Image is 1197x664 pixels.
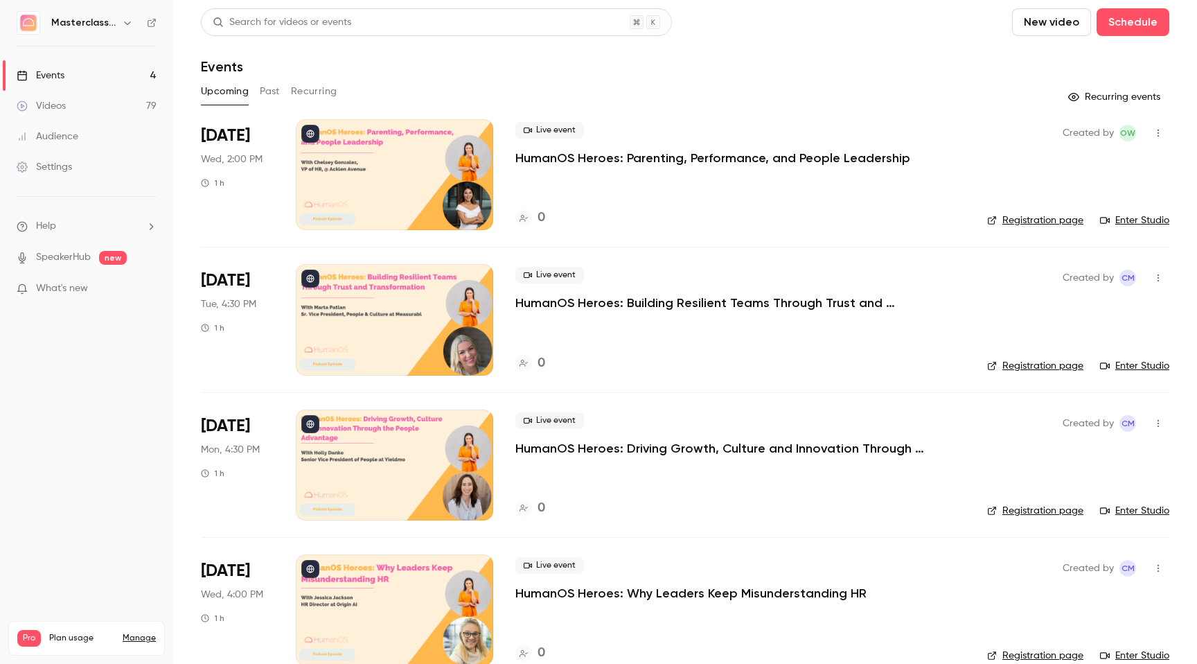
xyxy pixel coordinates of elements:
span: [DATE] [201,125,250,147]
div: Videos [17,99,66,113]
button: Emoji picker [21,454,33,465]
a: Registration page [987,213,1083,227]
span: CM [1121,415,1135,432]
span: new [99,251,127,265]
div: Audience [17,130,78,143]
span: CM [1121,270,1135,286]
img: Profile image for Tim [39,8,62,30]
li: help-dropdown-opener [17,219,157,234]
a: Manage [123,633,156,644]
div: Aug 20 Wed, 2:00 PM (Europe/London) [201,119,274,230]
h4: 0 [538,644,545,663]
p: Active 30m ago [67,17,138,31]
div: Hi [PERSON_NAME],It was a live webinar. She is on a macbook, chrome and her download upload is 47... [50,345,266,423]
b: [PERSON_NAME] [60,135,137,145]
div: user says… [11,345,266,439]
a: 0 [515,644,545,663]
div: [PERSON_NAME] • [DATE] [22,304,131,313]
a: [URL][DOMAIN_NAME] [61,44,169,55]
h4: 0 [538,209,545,227]
span: [DATE] [201,270,250,292]
span: Live event [515,557,584,574]
div: You will be notified here and by email ( ) [22,85,216,112]
span: Connor McManus [1119,270,1136,286]
h1: Events [201,58,243,75]
a: [EMAIL_ADDRESS][DOMAIN_NAME] [26,98,195,110]
span: [DATE] [201,415,250,437]
div: 1 h [201,468,224,479]
button: Home [217,6,243,32]
a: SpeakerHub [36,250,91,265]
button: Gif picker [44,454,55,465]
span: Created by [1063,560,1114,577]
a: HumanOS Heroes: Building Resilient Teams Through Trust and Transformation [515,295,931,311]
span: Wed, 4:00 PM [201,588,263,602]
span: Live event [515,122,584,139]
div: Hi [PERSON_NAME], I'm taking a look at it now. Can you help me answer a couple questions to help.... [11,163,227,302]
span: Connor McManus [1119,415,1136,432]
a: Registration page [987,504,1083,518]
a: 0 [515,209,545,227]
img: Profile image for Tim [42,133,55,147]
span: OW [1120,125,1135,141]
span: Wed, 2:00 PM [201,152,263,166]
div: Events [17,69,64,82]
h1: [PERSON_NAME] [67,7,157,17]
a: Enter Studio [1100,504,1169,518]
button: go back [9,6,35,32]
div: Search for videos or events [213,15,351,30]
a: 0 [515,499,545,518]
div: joined the conversation [60,134,236,146]
span: Created by [1063,415,1114,432]
span: Live event [515,267,584,283]
button: New video [1012,8,1091,36]
a: HumanOS Heroes: Why Leaders Keep Misunderstanding HR [515,585,867,602]
h6: Masterclass Channel [51,16,116,30]
span: Pro [17,630,41,647]
span: CM [1121,560,1135,577]
div: Tim says… [11,163,266,326]
span: Live event [515,412,584,429]
div: [DATE] [11,326,266,345]
span: Olivia Wynne [1119,125,1136,141]
img: Masterclass Channel [17,12,39,34]
span: Created by [1063,270,1114,286]
a: Enter Studio [1100,359,1169,373]
div: Aug 26 Tue, 4:30 PM (Europe/London) [201,264,274,375]
span: Help [36,219,56,234]
div: It was a live webinar. She is on a macbook, chrome and her download upload is 472/236 [61,374,255,415]
div: 1 h [201,613,224,624]
span: What's new [36,281,88,296]
button: Schedule [1097,8,1169,36]
a: Registration page [987,359,1083,373]
div: You will be notified here and by email ([EMAIL_ADDRESS][DOMAIN_NAME]) [11,76,227,120]
a: HumanOS Heroes: Parenting, Performance, and People Leadership [515,150,910,166]
div: Settings [17,160,72,174]
button: Upcoming [201,80,249,103]
span: Tue, 4:30 PM [201,297,256,311]
p: HumanOS Heroes: Driving Growth, Culture and Innovation Through the People Advantage [515,440,931,457]
div: Hi [PERSON_NAME], [61,353,255,367]
a: 0 [515,354,545,373]
h4: 0 [538,354,545,373]
button: Send a message… [238,448,260,471]
span: Connor McManus [1119,560,1136,577]
button: Upload attachment [66,454,77,465]
textarea: Message… [12,425,265,448]
span: Created by [1063,125,1114,141]
button: Past [260,80,280,103]
span: Mon, 4:30 PM [201,443,260,457]
div: Tim says… [11,131,266,163]
button: Recurring [291,80,337,103]
div: Operator says… [11,76,266,131]
div: Close [243,6,268,30]
a: Enter Studio [1100,649,1169,663]
div: Sep 1 Mon, 4:30 PM (Europe/London) [201,410,274,521]
a: Enter Studio [1100,213,1169,227]
button: Recurring events [1062,86,1169,108]
h4: 0 [538,499,545,518]
span: [DATE] [201,560,250,582]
